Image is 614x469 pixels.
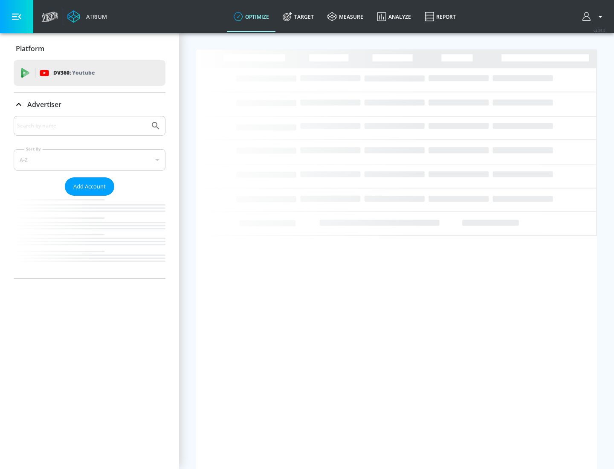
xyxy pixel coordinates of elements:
[14,93,165,116] div: Advertiser
[27,100,61,109] p: Advertiser
[67,10,107,23] a: Atrium
[370,1,418,32] a: Analyze
[65,177,114,196] button: Add Account
[14,60,165,86] div: DV360: Youtube
[276,1,321,32] a: Target
[594,28,605,33] span: v 4.25.2
[83,13,107,20] div: Atrium
[14,116,165,278] div: Advertiser
[14,196,165,278] nav: list of Advertiser
[53,68,95,78] p: DV360:
[321,1,370,32] a: measure
[14,37,165,61] div: Platform
[17,120,146,131] input: Search by name
[72,68,95,77] p: Youtube
[227,1,276,32] a: optimize
[16,44,44,53] p: Platform
[73,182,106,191] span: Add Account
[14,149,165,171] div: A-Z
[418,1,463,32] a: Report
[24,146,43,152] label: Sort By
